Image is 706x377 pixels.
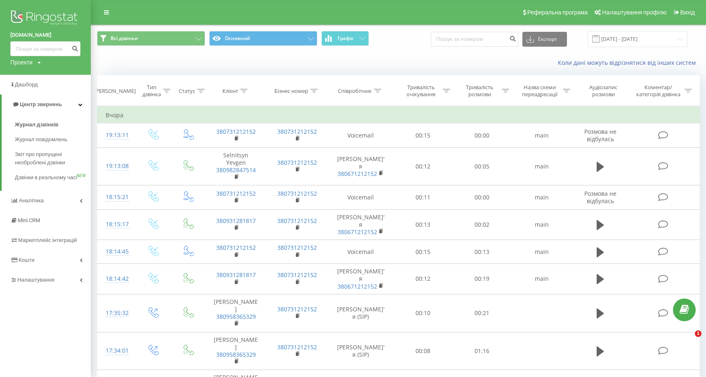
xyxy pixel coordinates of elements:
input: Пошук за номером [431,32,518,47]
span: 1 [695,330,701,337]
a: 380731212152 [277,190,317,197]
span: Журнал дзвінків [15,121,59,129]
td: main [511,185,572,209]
a: 380731212152 [277,305,317,313]
span: Розмова не відбулась [584,190,616,205]
div: 18:14:45 [106,244,127,260]
a: 380731212152 [216,190,256,197]
div: Тривалість розмови [460,84,500,98]
td: 01:16 [452,332,511,370]
a: 380671212152 [338,282,377,290]
span: Графік [338,36,354,41]
button: Всі дзвінки [97,31,205,46]
td: main [511,123,572,147]
div: Бізнес номер [274,88,308,95]
td: [PERSON_NAME]'я [328,264,394,294]
td: 00:19 [452,264,511,294]
a: 380731212152 [277,244,317,251]
a: Центр звернень [2,95,91,114]
a: [DOMAIN_NAME] [10,31,80,39]
div: Клієнт [222,88,238,95]
td: [PERSON_NAME] [205,332,267,370]
td: 00:21 [452,294,511,332]
span: Налаштування профілю [602,9,666,16]
img: Ringostat logo [10,8,80,29]
div: Тривалість очікування [401,84,441,98]
td: 00:13 [452,240,511,264]
td: [PERSON_NAME]'я [328,147,394,185]
td: Selnitsyn Yevgen [205,147,267,185]
a: 380958365329 [216,351,256,358]
td: [PERSON_NAME]'я (SIP) [328,332,394,370]
div: 19:13:11 [106,127,127,143]
button: Основний [209,31,317,46]
td: [PERSON_NAME]'я (SIP) [328,294,394,332]
div: 18:15:21 [106,189,127,205]
td: main [511,147,572,185]
div: Тип дзвінка [142,84,161,98]
div: Проекти [10,58,33,66]
a: 380731212152 [277,217,317,225]
a: 380671212152 [338,170,377,178]
div: [PERSON_NAME] [94,88,136,95]
span: Всі дзвінки [111,35,138,42]
div: Співробітник [338,88,372,95]
td: 00:05 [452,147,511,185]
td: 00:08 [394,332,453,370]
a: 380671212152 [338,228,377,236]
iframe: Intercom live chat [678,330,698,350]
td: [PERSON_NAME]'я [328,209,394,240]
a: 380931281817 [216,217,256,225]
span: Кошти [19,257,34,263]
td: 00:11 [394,185,453,209]
span: Центр звернень [20,101,62,107]
td: Voicemail [328,185,394,209]
td: main [511,240,572,264]
td: 00:15 [394,123,453,147]
a: 380731212152 [277,343,317,351]
a: 380731212152 [277,271,317,279]
a: 380931281817 [216,271,256,279]
a: Звіт про пропущені необроблені дзвінки [15,147,91,170]
span: Звіт про пропущені необроблені дзвінки [15,150,87,167]
td: Voicemail [328,123,394,147]
div: 19:13:08 [106,158,127,174]
a: Журнал дзвінків [15,117,91,132]
a: 380731212152 [277,128,317,135]
td: main [511,209,572,240]
span: Реферальна програма [527,9,588,16]
span: Розмова не відбулась [584,128,616,143]
td: 00:00 [452,123,511,147]
span: Журнал повідомлень [15,135,67,144]
a: 380731212152 [216,244,256,251]
a: Коли дані можуть відрізнятися вiд інших систем [558,59,700,66]
div: Статус [179,88,195,95]
td: 00:13 [394,209,453,240]
span: Налаштування [17,277,54,283]
div: 18:15:17 [106,216,127,232]
td: [PERSON_NAME] [205,294,267,332]
a: 380982847514 [216,166,256,174]
button: Експорт [522,32,567,47]
div: Назва схеми переадресації [519,84,561,98]
td: 00:10 [394,294,453,332]
div: 17:35:32 [106,305,127,321]
td: 00:02 [452,209,511,240]
div: 17:34:01 [106,343,127,359]
a: 380958365329 [216,313,256,320]
span: Дашборд [15,81,38,88]
a: Журнал повідомлень [15,132,91,147]
td: 00:00 [452,185,511,209]
input: Пошук за номером [10,41,80,56]
span: Маркетплейс інтеграцій [18,237,77,243]
a: Дзвінки в реальному часіNEW [15,170,91,185]
a: 380731212152 [277,159,317,166]
td: main [511,264,572,294]
span: Вихід [680,9,695,16]
td: Voicemail [328,240,394,264]
td: 00:12 [394,147,453,185]
button: Графік [321,31,369,46]
span: Mini CRM [18,217,40,223]
div: Аудіозапис розмови [580,84,627,98]
a: 380731212152 [216,128,256,135]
